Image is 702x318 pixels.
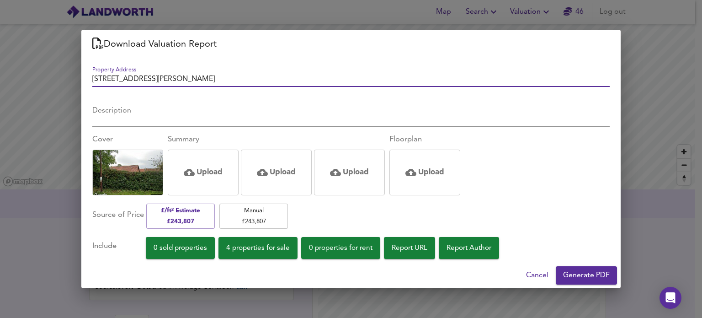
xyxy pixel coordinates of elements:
div: Include [92,237,146,259]
div: Cover [92,134,163,145]
button: 0 sold properties [146,237,215,259]
button: Generate PDF [556,266,617,285]
span: 0 properties for rent [309,242,372,254]
span: Report URL [392,242,427,254]
div: Click or drag and drop an image [168,150,239,195]
span: £/ft² Estimate £ 243,807 [151,205,210,227]
div: Click or drag and drop an image [314,150,385,195]
span: Manual £ 243,807 [224,205,283,227]
label: Property Address [92,67,136,72]
div: Click to replace this image [92,150,163,195]
button: Manual£243,807 [219,204,288,229]
button: 0 properties for rent [301,237,380,259]
div: Source of Price [92,203,144,230]
span: Generate PDF [563,269,610,282]
h5: Upload [418,167,444,178]
div: Open Intercom Messenger [659,287,681,309]
div: Summary [168,134,385,145]
button: Cancel [522,266,552,285]
div: Click or drag and drop an image [389,150,460,195]
button: Report Author [439,237,499,259]
div: Click or drag and drop an image [241,150,312,195]
div: Floorplan [389,134,460,145]
img: Uploaded [93,147,163,198]
span: Cancel [526,269,548,282]
span: 4 properties for sale [226,242,290,254]
button: Report URL [384,237,435,259]
span: 0 sold properties [154,242,207,254]
span: Report Author [447,242,491,254]
h5: Upload [343,167,369,178]
button: £/ft² Estimate£243,807 [146,204,215,229]
h5: Upload [197,167,223,178]
button: 4 properties for sale [218,237,298,259]
h2: Download Valuation Report [92,37,610,52]
h5: Upload [270,167,296,178]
